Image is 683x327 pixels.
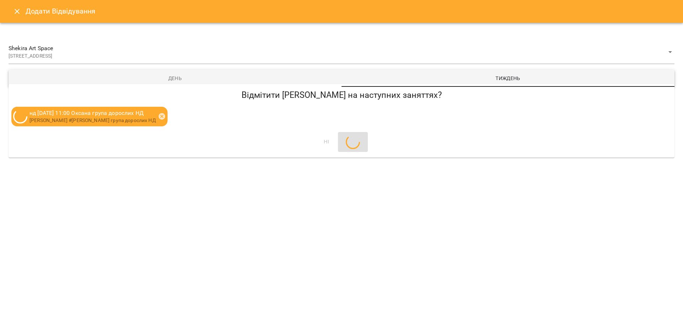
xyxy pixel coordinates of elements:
[11,90,672,101] h5: Відмітити [PERSON_NAME] на наступних заняттях?
[9,3,26,20] button: Close
[11,107,168,126] div: нд [DATE] 11:00 Оксана група дорослих НД[PERSON_NAME] #[PERSON_NAME] група дорослих НД
[9,40,674,64] div: Shekira Art Space[STREET_ADDRESS]
[30,117,156,123] span: #[PERSON_NAME] група дорослих НД
[9,44,666,53] span: Shekira Art Space
[26,6,96,17] h6: Додати Відвідування
[9,53,666,60] p: [STREET_ADDRESS]
[13,74,337,83] span: День
[346,74,670,83] span: Тиждень
[30,117,68,123] span: [PERSON_NAME]
[30,110,144,116] span: нд [DATE] 11:00 Оксана група дорослих НД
